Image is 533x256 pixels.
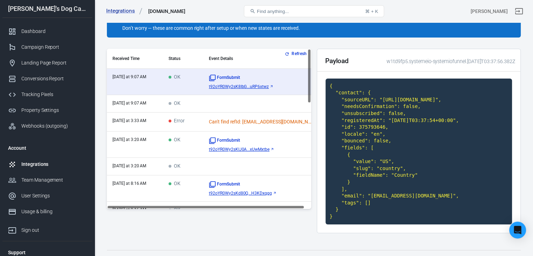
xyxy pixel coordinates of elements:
time: 2025-09-15T08:16:14+05:30 [112,207,146,212]
div: Account id: w1td9fp5 [471,8,508,15]
a: Property Settings [2,102,92,118]
a: User Settings [2,188,92,204]
span: Standard event name [209,74,240,81]
button: Refresh [283,50,309,58]
a: Conversions Report [2,71,92,87]
div: scrollable content [107,49,311,209]
div: Dashboard [21,28,87,35]
span: Standard event name [209,181,240,188]
time: 2025-09-16T09:07:56+05:30 [112,74,146,79]
a: Webhooks (outgoing) [2,118,92,134]
div: Webhooks (outgoing) [21,122,87,130]
div: ⌘ + K [365,9,378,14]
div: Team Management [21,176,87,184]
p: Don’t worry — these are common right after setup or when new states are received. [122,25,470,32]
span: t92oYR0Wy2sK8IbGZzUrMsuRP6xtwz [209,84,269,89]
div: Landing Page Report [21,59,87,67]
div: [PERSON_NAME]'s Dog Care Shop [2,6,92,12]
span: OK [169,137,180,143]
div: Integrations [21,161,87,168]
span: Error [169,118,185,124]
div: Campaign Report [21,43,87,51]
span: Find anything... [257,9,289,14]
time: 2025-09-15T08:16:14+05:30 [112,181,146,186]
h2: Payload [325,57,349,65]
a: Usage & billing [2,204,92,220]
time: 2025-09-16T03:20:49+05:30 [112,137,146,142]
a: Team Management [2,172,92,188]
th: Status [163,49,203,69]
a: t92oYR0Wy2sKIJ0A...xUwMxtbe [209,147,314,152]
span: t92oYR0Wy2sKIJ0AkdnR2dxUwMxtbe [209,147,269,152]
th: Received Time [107,49,163,69]
div: w1td9fp5.systemeio-systemiofunnel.[DATE]T03:37:56.382Z [384,58,515,65]
time: 2025-09-16T03:33:47+05:30 [112,118,146,123]
div: Property Settings [21,107,87,114]
span: OK [169,163,180,169]
a: Tracking Pixels [2,87,92,102]
li: Account [2,140,92,156]
span: OK [169,207,180,213]
span: OK [169,181,180,187]
div: User Settings [21,192,87,200]
a: t92oYR0Wy2sK8IbG...uRP6xtwz [209,84,314,89]
div: Conversions Report [21,75,87,82]
span: OK [169,74,180,80]
div: Usage & billing [21,208,87,215]
a: Sign out [511,3,527,20]
div: Open Intercom Messenger [509,222,526,238]
div: Can't find refId: [EMAIL_ADDRESS][DOMAIN_NAME] [209,118,314,126]
span: OK [169,101,180,107]
a: Landing Page Report [2,55,92,71]
time: 2025-09-16T03:20:49+05:30 [112,163,146,168]
div: Sign out [21,227,87,234]
th: Event Details [203,49,320,69]
code: { "contact": { "sourceURL": "[URL][DOMAIN_NAME]", "needsConfirmation": false, "unsubscribed": fal... [326,79,512,224]
a: Campaign Report [2,39,92,55]
div: Systeme.io [148,8,185,15]
span: Standard event name [209,137,240,144]
a: t92oYR0Wy2sKd80Q...H3KDxqgq [209,191,314,196]
button: Find anything...⌘ + K [244,5,384,17]
time: 2025-09-16T09:07:56+05:30 [112,101,146,106]
a: Dashboard [2,23,92,39]
a: Integrations [106,7,143,15]
a: Integrations [2,156,92,172]
div: Tracking Pixels [21,91,87,98]
span: t92oYR0Wy2sKd80QGutU7PH3KDxqgq [209,191,272,196]
a: Sign out [2,220,92,238]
